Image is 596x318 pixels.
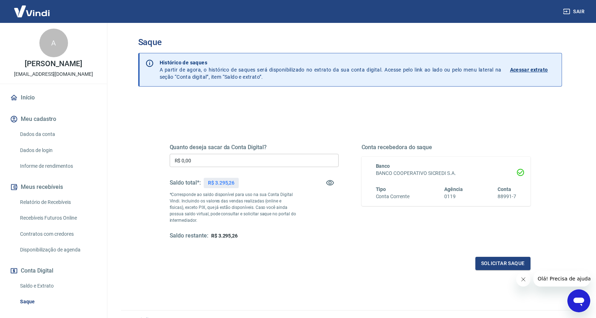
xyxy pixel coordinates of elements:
[17,279,98,293] a: Saldo e Extrato
[25,60,82,68] p: [PERSON_NAME]
[567,289,590,312] iframe: Botão para abrir a janela de mensagens
[170,179,201,186] h5: Saldo total*:
[14,70,93,78] p: [EMAIL_ADDRESS][DOMAIN_NAME]
[510,59,556,80] a: Acessar extrato
[444,193,463,200] h6: 0119
[9,90,98,106] a: Início
[17,227,98,241] a: Contratos com credores
[498,186,511,192] span: Conta
[170,232,208,240] h5: Saldo restante:
[17,159,98,173] a: Informe de rendimentos
[4,5,60,11] span: Olá! Precisa de ajuda?
[510,66,548,73] p: Acessar extrato
[9,179,98,195] button: Meus recebíveis
[9,0,55,22] img: Vindi
[9,111,98,127] button: Meu cadastro
[170,144,339,151] h5: Quanto deseja sacar da Conta Digital?
[17,127,98,142] a: Dados da conta
[17,294,98,309] a: Saque
[533,271,590,287] iframe: Mensagem da empresa
[498,193,516,200] h6: 88991-7
[17,243,98,257] a: Disponibilização de agenda
[444,186,463,192] span: Agência
[208,179,234,187] p: R$ 3.295,26
[138,37,562,47] h3: Saque
[9,263,98,279] button: Conta Digital
[17,195,98,210] a: Relatório de Recebíveis
[516,272,530,287] iframe: Fechar mensagem
[160,59,501,80] p: A partir de agora, o histórico de saques será disponibilizado no extrato da sua conta digital. Ac...
[170,191,296,224] p: *Corresponde ao saldo disponível para uso na sua Conta Digital Vindi. Incluindo os valores das ve...
[17,143,98,158] a: Dados de login
[376,186,386,192] span: Tipo
[160,59,501,66] p: Histórico de saques
[475,257,530,270] button: Solicitar saque
[376,163,390,169] span: Banco
[562,5,587,18] button: Sair
[17,211,98,225] a: Recebíveis Futuros Online
[362,144,530,151] h5: Conta recebedora do saque
[39,29,68,57] div: A
[376,170,516,177] h6: BANCO COOPERATIVO SICREDI S.A.
[211,233,238,239] span: R$ 3.295,26
[376,193,410,200] h6: Conta Corrente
